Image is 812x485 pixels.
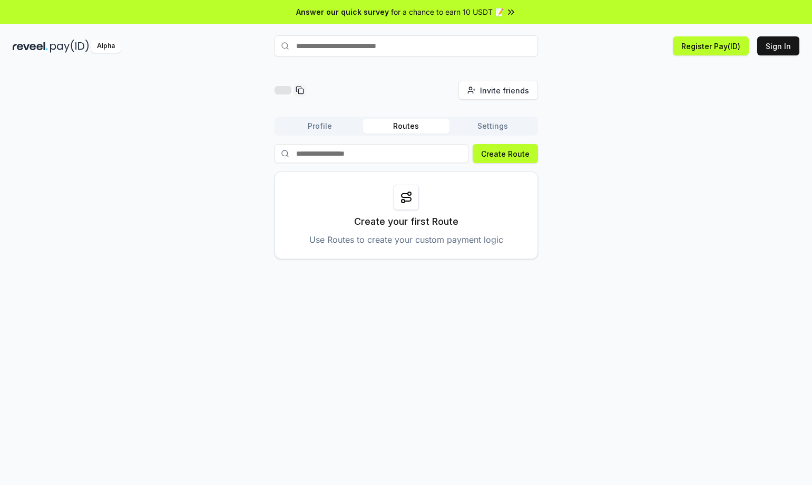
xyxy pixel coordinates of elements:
[480,85,529,96] span: Invite friends
[50,40,89,53] img: pay_id
[449,119,536,134] button: Settings
[309,233,503,246] p: Use Routes to create your custom payment logic
[296,6,389,17] span: Answer our quick survey
[473,144,538,163] button: Create Route
[277,119,363,134] button: Profile
[91,40,121,53] div: Alpha
[13,40,48,53] img: reveel_dark
[458,81,538,100] button: Invite friends
[673,36,749,55] button: Register Pay(ID)
[363,119,449,134] button: Routes
[354,214,458,229] p: Create your first Route
[391,6,504,17] span: for a chance to earn 10 USDT 📝
[757,36,799,55] button: Sign In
